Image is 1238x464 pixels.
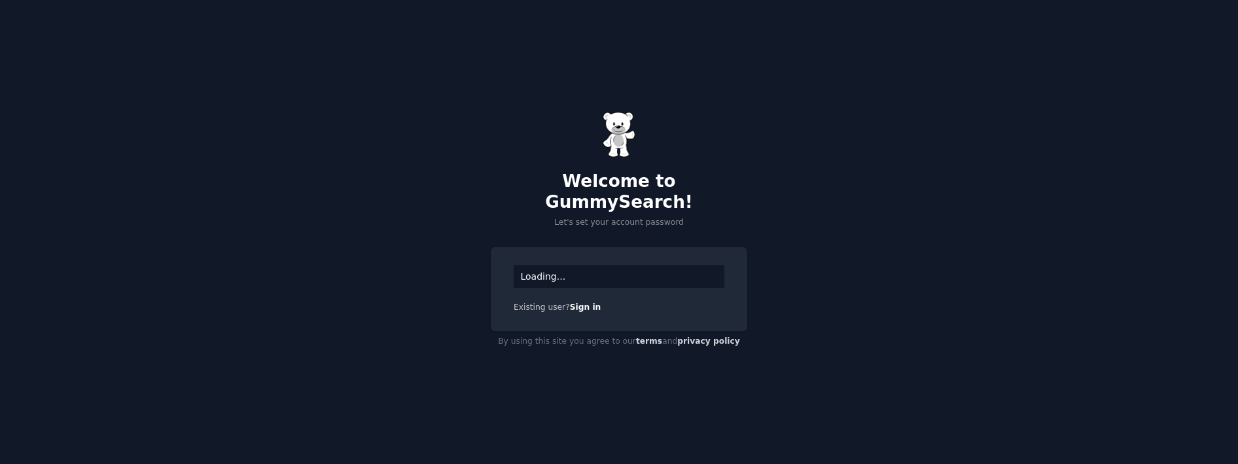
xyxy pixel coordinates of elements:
div: By using this site you agree to our and [491,331,747,352]
img: Gummy Bear [603,112,635,157]
div: Loading... [514,265,724,288]
h2: Welcome to GummySearch! [491,171,747,212]
a: terms [636,337,662,346]
a: Sign in [570,303,601,312]
a: privacy policy [677,337,740,346]
span: Existing user? [514,303,570,312]
p: Let's set your account password [491,217,747,229]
